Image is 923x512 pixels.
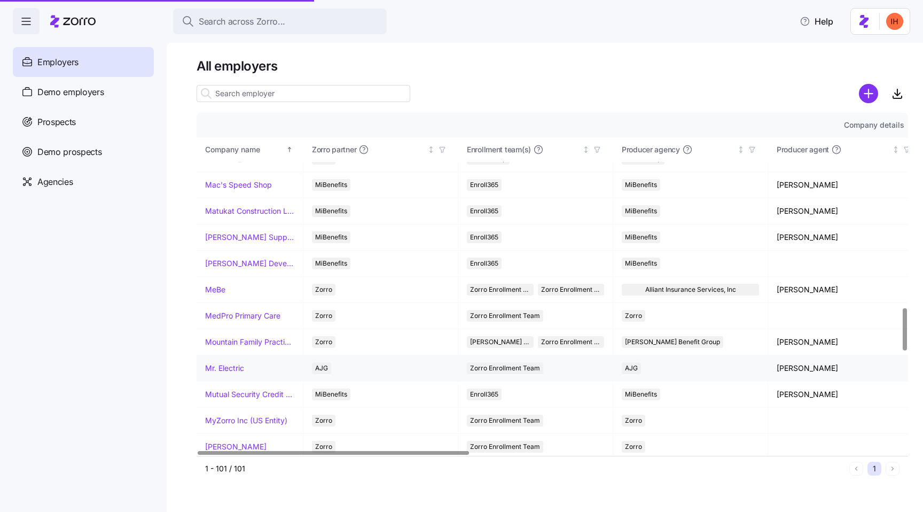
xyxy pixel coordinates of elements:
[582,146,590,153] div: Not sorted
[625,362,638,374] span: AJG
[13,137,154,167] a: Demo prospects
[37,175,73,189] span: Agencies
[791,11,842,32] button: Help
[625,205,657,217] span: MiBenefits
[13,47,154,77] a: Employers
[470,415,540,426] span: Zorro Enrollment Team
[470,362,540,374] span: Zorro Enrollment Team
[205,389,294,400] a: Mutual Security Credit Union
[205,311,280,321] a: MedPro Primary Care
[303,137,458,162] th: Zorro partnerNot sorted
[467,144,531,155] span: Enrollment team(s)
[625,179,657,191] span: MiBenefits
[205,206,294,216] a: Matukat Construction LLC
[37,115,76,129] span: Prospects
[470,179,498,191] span: Enroll365
[768,277,923,303] td: [PERSON_NAME]
[625,441,642,453] span: Zorro
[625,310,642,322] span: Zorro
[768,382,923,408] td: [PERSON_NAME]
[315,231,347,243] span: MiBenefits
[849,462,863,476] button: Previous page
[886,462,899,476] button: Next page
[205,441,267,452] a: [PERSON_NAME]
[892,146,899,153] div: Not sorted
[768,224,923,251] td: [PERSON_NAME]
[315,179,347,191] span: MiBenefits
[37,145,102,159] span: Demo prospects
[768,137,923,162] th: Producer agentNot sorted
[622,144,680,155] span: Producer agency
[470,389,498,400] span: Enroll365
[205,258,294,269] a: [PERSON_NAME] Development Corporation
[13,167,154,197] a: Agencies
[625,258,657,269] span: MiBenefits
[205,144,284,156] div: Company name
[205,415,287,426] a: MyZorro Inc (US Entity)
[37,56,79,69] span: Employers
[205,284,225,295] a: MeBe
[625,415,642,426] span: Zorro
[800,15,833,28] span: Help
[541,284,601,296] span: Zorro Enrollment Experts
[470,441,540,453] span: Zorro Enrollment Team
[777,144,829,155] span: Producer agent
[768,329,923,355] td: [PERSON_NAME]
[197,85,410,102] input: Search employer
[315,389,347,400] span: MiBenefits
[470,205,498,217] span: Enroll365
[470,231,498,243] span: Enroll365
[470,284,530,296] span: Zorro Enrollment Team
[768,172,923,198] td: [PERSON_NAME]
[13,107,154,137] a: Prospects
[315,205,347,217] span: MiBenefits
[645,284,736,296] span: Alliant Insurance Services, Inc
[625,231,657,243] span: MiBenefits
[205,363,244,374] a: Mr. Electric
[315,258,347,269] span: MiBenefits
[286,146,293,153] div: Sorted ascending
[37,86,104,99] span: Demo employers
[470,336,530,348] span: [PERSON_NAME] Benefit Group
[886,13,903,30] img: f3711480c2c985a33e19d88a07d4c111
[205,180,272,190] a: Mac's Speed Shop
[470,310,540,322] span: Zorro Enrollment Team
[315,362,328,374] span: AJG
[205,337,294,347] a: Mountain Family Practice Clinic of Manchester Inc.
[197,137,303,162] th: Company nameSorted ascending
[315,310,332,322] span: Zorro
[867,462,881,476] button: 1
[859,84,878,103] svg: add icon
[768,355,923,382] td: [PERSON_NAME]
[315,415,332,426] span: Zorro
[613,137,768,162] th: Producer agencyNot sorted
[173,9,387,34] button: Search across Zorro...
[199,15,285,28] span: Search across Zorro...
[625,336,720,348] span: [PERSON_NAME] Benefit Group
[768,198,923,224] td: [PERSON_NAME]
[315,284,332,296] span: Zorro
[427,146,435,153] div: Not sorted
[470,258,498,269] span: Enroll365
[737,146,745,153] div: Not sorted
[205,232,294,243] a: [PERSON_NAME] Supply Company
[315,441,332,453] span: Zorro
[205,463,845,474] div: 1 - 101 / 101
[315,336,332,348] span: Zorro
[458,137,613,162] th: Enrollment team(s)Not sorted
[312,144,356,155] span: Zorro partner
[541,336,601,348] span: Zorro Enrollment Team
[625,389,657,400] span: MiBenefits
[13,77,154,107] a: Demo employers
[197,58,908,74] h1: All employers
